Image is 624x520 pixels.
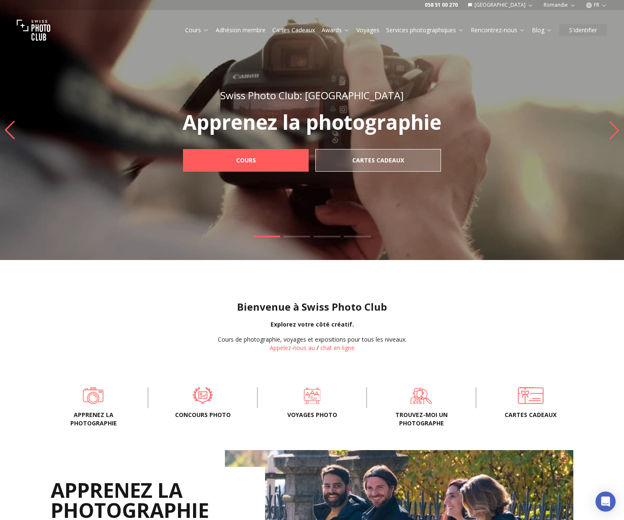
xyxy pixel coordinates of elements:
[532,26,552,34] a: Blog
[383,24,467,36] button: Services photographiques
[490,411,572,419] span: Cartes cadeaux
[52,387,134,404] a: Apprenez la photographie
[425,2,458,8] a: 058 51 00 270
[7,320,617,329] div: Explorez votre côté créatif.
[212,24,269,36] button: Adhésion membre
[17,13,50,47] img: Swiss photo club
[220,88,404,102] span: Swiss Photo Club: [GEOGRAPHIC_DATA]
[315,149,441,172] a: Cartes Cadeaux
[380,387,462,404] a: Trouvez-moi un photographe
[165,112,459,132] p: Apprenez la photographie
[236,156,256,165] b: Cours
[322,26,350,34] a: Awards
[218,335,407,344] div: Cours de photographie, voyages et expositions pour tous les niveaux.
[320,344,355,352] button: chat en ligne
[559,24,607,36] button: S'identifier
[269,24,318,36] button: Cartes Cadeaux
[356,26,379,34] a: Voyages
[318,24,353,36] button: Awards
[596,492,616,512] div: Open Intercom Messenger
[467,24,529,36] button: Rencontrez-nous
[216,26,266,34] a: Adhésion membre
[182,24,212,36] button: Cours
[352,156,404,165] b: Cartes Cadeaux
[529,24,556,36] button: Blog
[272,26,315,34] a: Cartes Cadeaux
[185,26,209,34] a: Cours
[271,387,353,404] a: Voyages photo
[218,335,407,352] div: /
[271,411,353,419] span: Voyages photo
[7,300,617,314] h1: Bienvenue à Swiss Photo Club
[386,26,464,34] a: Services photographiques
[490,387,572,404] a: Cartes cadeaux
[52,411,134,427] span: Apprenez la photographie
[183,149,309,172] a: Cours
[162,411,244,419] span: Concours Photo
[353,24,383,36] button: Voyages
[380,411,462,427] span: Trouvez-moi un photographe
[270,344,315,352] a: Appelez-nous au
[162,387,244,404] a: Concours Photo
[471,26,525,34] a: Rencontrez-nous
